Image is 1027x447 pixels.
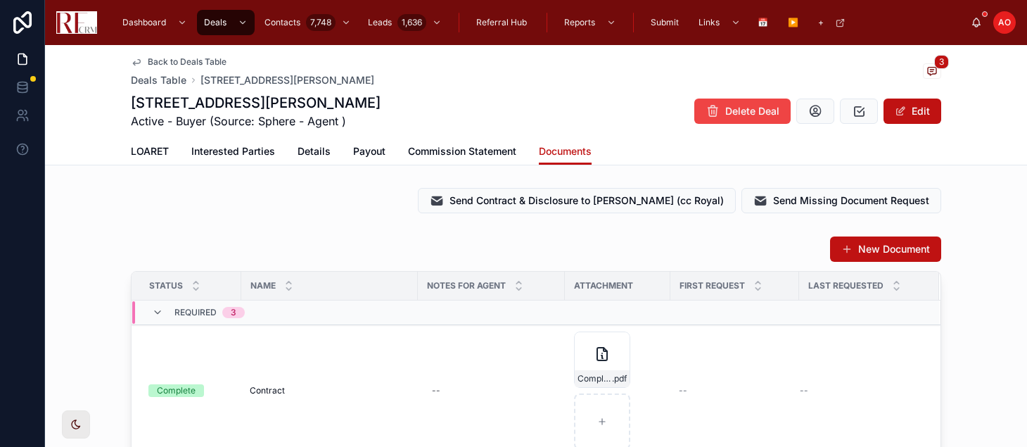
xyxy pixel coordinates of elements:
[157,384,196,397] div: Complete
[476,17,527,28] span: Referral Hub
[432,385,440,396] div: --
[427,280,506,291] span: Notes for Agent
[557,10,623,35] a: Reports
[788,17,798,28] span: ▶️
[397,14,426,31] div: 1,636
[131,93,381,113] h1: [STREET_ADDRESS][PERSON_NAME]
[800,385,922,396] a: --
[418,188,736,213] button: Send Contract & Disclosure to [PERSON_NAME] (cc Royal)
[131,73,186,87] a: Deals Table
[781,10,808,35] a: ▶️
[353,139,385,167] a: Payout
[250,280,276,291] span: Name
[751,10,778,35] a: 📅
[699,17,720,28] span: Links
[998,17,1011,28] span: AO
[353,144,385,158] span: Payout
[773,194,929,208] span: Send Missing Document Request
[651,17,679,28] span: Submit
[644,10,689,35] a: Submit
[578,373,612,384] span: Completed-Contract-780-[GEOGRAPHIC_DATA]
[122,17,166,28] span: Dashboard
[694,99,791,124] button: Delete Deal
[298,144,331,158] span: Details
[808,280,884,291] span: Last Requested
[115,10,194,35] a: Dashboard
[131,113,381,130] span: Active - Buyer (Source: Sphere - Agent )
[250,385,285,396] span: Contract
[204,17,227,28] span: Deals
[725,104,779,118] span: Delete Deal
[149,280,183,291] span: Status
[426,379,556,402] a: --
[758,17,768,28] span: 📅
[691,10,748,35] a: Links
[818,17,824,28] span: +
[231,307,236,318] div: 3
[934,55,949,69] span: 3
[408,139,516,167] a: Commission Statement
[131,139,169,167] a: LOARET
[250,385,409,396] a: Contract
[197,10,255,35] a: Deals
[884,99,941,124] button: Edit
[257,10,358,35] a: Contacts7,748
[539,139,592,165] a: Documents
[174,307,217,318] span: Required
[449,194,724,208] span: Send Contract & Disclosure to [PERSON_NAME] (cc Royal)
[56,11,97,34] img: App logo
[564,17,595,28] span: Reports
[148,56,227,68] span: Back to Deals Table
[108,7,971,38] div: scrollable content
[361,10,449,35] a: Leads1,636
[923,63,941,81] button: 3
[811,10,853,35] a: +
[148,384,233,397] a: Complete
[574,280,633,291] span: Attachment
[200,73,374,87] a: [STREET_ADDRESS][PERSON_NAME]
[539,144,592,158] span: Documents
[131,144,169,158] span: LOARET
[298,139,331,167] a: Details
[191,139,275,167] a: Interested Parties
[469,10,537,35] a: Referral Hub
[408,144,516,158] span: Commission Statement
[368,17,392,28] span: Leads
[612,373,627,384] span: .pdf
[830,237,941,262] button: New Document
[679,385,687,396] span: --
[679,385,791,396] a: --
[131,56,227,68] a: Back to Deals Table
[680,280,745,291] span: First Request
[191,144,275,158] span: Interested Parties
[264,17,300,28] span: Contacts
[741,188,941,213] button: Send Missing Document Request
[800,385,808,396] span: --
[306,14,336,31] div: 7,748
